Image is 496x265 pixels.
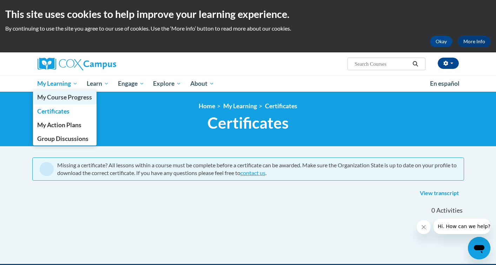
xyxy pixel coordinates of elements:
[113,76,149,92] a: Engage
[199,102,215,110] a: Home
[33,90,97,104] a: My Course Progress
[33,76,82,92] a: My Learning
[37,79,78,88] span: My Learning
[417,220,431,234] iframe: Close message
[430,80,459,87] span: En español
[436,207,463,214] span: Activities
[38,58,171,70] a: Cox Campus
[33,104,97,118] a: Certificates
[153,79,181,88] span: Explore
[33,132,97,146] a: Group Discussions
[468,237,490,259] iframe: Button to launch messaging window
[425,76,464,91] a: En español
[37,108,70,115] span: Certificates
[33,118,97,132] a: My Action Plans
[223,102,257,110] a: My Learning
[430,36,452,47] button: Okay
[37,135,88,142] span: Group Discussions
[87,79,109,88] span: Learn
[438,58,459,69] button: Account Settings
[38,58,116,70] img: Cox Campus
[118,79,144,88] span: Engage
[458,36,491,47] a: More Info
[82,76,113,92] a: Learn
[148,76,186,92] a: Explore
[57,161,457,177] div: Missing a certificate? All lessons within a course must be complete before a certificate can be a...
[434,219,490,234] iframe: Message from company
[431,207,435,214] span: 0
[354,60,410,68] input: Search Courses
[265,102,297,110] a: Certificates
[5,7,491,21] h2: This site uses cookies to help improve your learning experience.
[410,60,421,68] button: Search
[240,169,265,176] a: contact us
[207,114,289,132] span: Certificates
[5,25,491,32] p: By continuing to use the site you agree to our use of cookies. Use the ‘More info’ button to read...
[37,93,92,101] span: My Course Progress
[190,79,214,88] span: About
[186,76,219,92] a: About
[27,76,469,92] div: Main menu
[415,188,464,199] a: View transcript
[37,121,81,129] span: My Action Plans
